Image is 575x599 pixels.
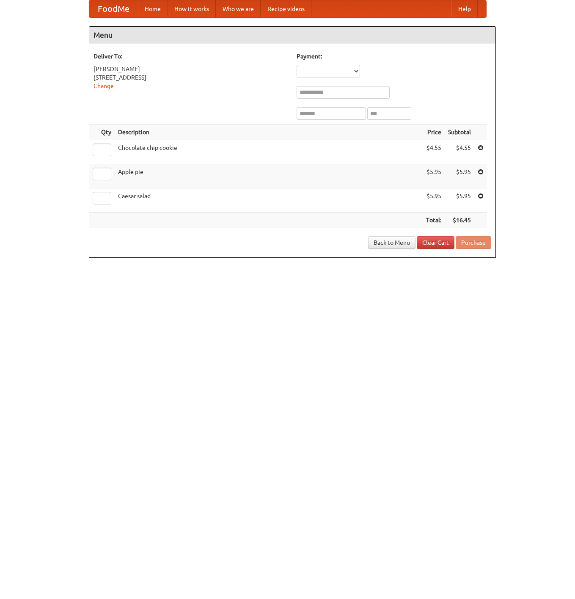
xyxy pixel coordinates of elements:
[94,73,288,82] div: [STREET_ADDRESS]
[89,124,115,140] th: Qty
[115,188,423,213] td: Caesar salad
[168,0,216,17] a: How it works
[216,0,261,17] a: Who we are
[445,124,474,140] th: Subtotal
[445,140,474,164] td: $4.55
[456,236,491,249] button: Purchase
[423,213,445,228] th: Total:
[445,164,474,188] td: $5.95
[94,83,114,89] a: Change
[423,188,445,213] td: $5.95
[94,65,288,73] div: [PERSON_NAME]
[115,124,423,140] th: Description
[423,140,445,164] td: $4.55
[297,52,491,61] h5: Payment:
[417,236,454,249] a: Clear Cart
[89,0,138,17] a: FoodMe
[138,0,168,17] a: Home
[115,140,423,164] td: Chocolate chip cookie
[368,236,415,249] a: Back to Menu
[423,164,445,188] td: $5.95
[423,124,445,140] th: Price
[261,0,311,17] a: Recipe videos
[115,164,423,188] td: Apple pie
[445,213,474,228] th: $16.45
[89,27,495,44] h4: Menu
[445,188,474,213] td: $5.95
[451,0,478,17] a: Help
[94,52,288,61] h5: Deliver To:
